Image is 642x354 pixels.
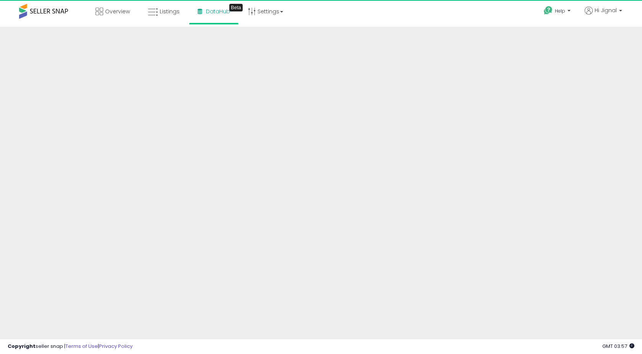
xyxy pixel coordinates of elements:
[160,8,180,15] span: Listings
[8,343,36,350] strong: Copyright
[99,343,133,350] a: Privacy Policy
[229,4,243,11] div: Tooltip anchor
[555,8,565,14] span: Help
[206,8,230,15] span: DataHub
[8,343,133,350] div: seller snap | |
[585,6,622,24] a: Hi Jignal
[543,6,553,15] i: Get Help
[602,343,634,350] span: 2025-09-10 03:57 GMT
[595,6,617,14] span: Hi Jignal
[105,8,130,15] span: Overview
[65,343,98,350] a: Terms of Use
